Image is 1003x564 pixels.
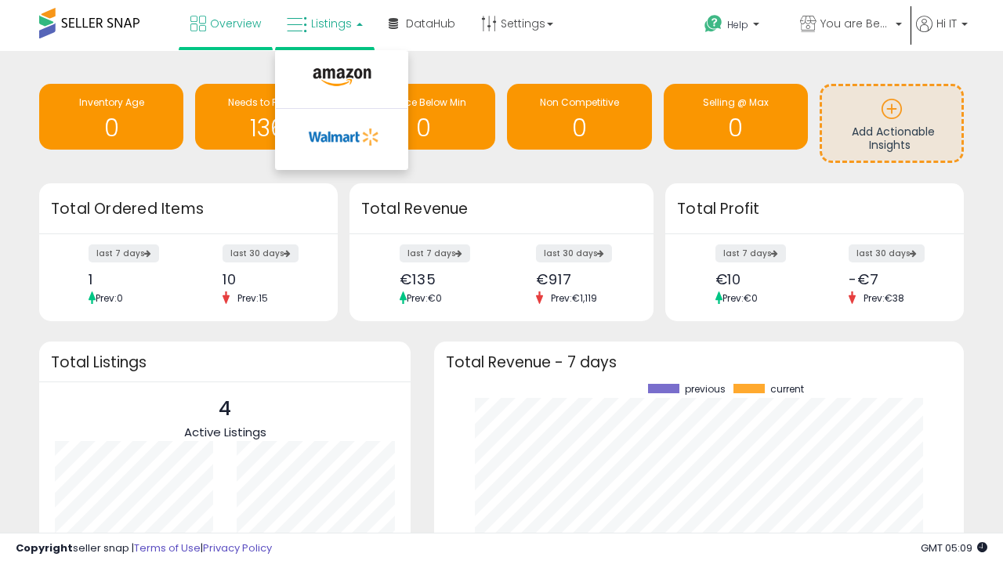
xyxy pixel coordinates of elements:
label: last 7 days [89,244,159,262]
div: -€7 [849,271,936,287]
span: You are Beautiful (IT) [820,16,891,31]
span: previous [685,384,726,395]
h1: 0 [515,115,643,141]
span: Listings [311,16,352,31]
span: 2025-09-17 05:09 GMT [921,540,987,555]
h3: Total Revenue [361,198,642,220]
a: Privacy Policy [203,540,272,555]
span: Prev: 15 [230,291,276,305]
a: BB Price Below Min 0 [351,84,495,150]
h3: Total Revenue - 7 days [446,356,952,368]
span: Hi IT [936,16,957,31]
div: €135 [400,271,490,287]
span: Prev: €0 [722,291,758,305]
h3: Total Ordered Items [51,198,326,220]
strong: Copyright [16,540,73,555]
label: last 30 days [536,244,612,262]
div: 10 [223,271,310,287]
a: Hi IT [916,16,968,51]
span: Prev: 0 [96,291,123,305]
a: Help [692,2,786,51]
h1: 136 [203,115,331,141]
span: current [770,384,804,395]
span: Overview [210,16,261,31]
a: Terms of Use [134,540,201,555]
span: Add Actionable Insights [852,124,935,154]
span: Prev: €1,119 [543,291,605,305]
span: Needs to Reprice [228,96,307,109]
h3: Total Listings [51,356,399,368]
i: Get Help [704,14,723,34]
p: 4 [184,394,266,424]
h3: Total Profit [677,198,952,220]
a: Inventory Age 0 [39,84,183,150]
div: 1 [89,271,176,287]
span: Active Listings [184,424,266,440]
label: last 7 days [400,244,470,262]
div: €917 [536,271,626,287]
div: €10 [715,271,803,287]
span: Prev: €0 [407,291,442,305]
span: Selling @ Max [703,96,769,109]
span: Prev: €38 [856,291,912,305]
a: Add Actionable Insights [822,86,961,161]
a: Non Competitive 0 [507,84,651,150]
span: Help [727,18,748,31]
h1: 0 [672,115,800,141]
label: last 30 days [849,244,925,262]
span: Inventory Age [79,96,144,109]
span: Non Competitive [540,96,619,109]
h1: 0 [359,115,487,141]
span: DataHub [406,16,455,31]
span: BB Price Below Min [380,96,466,109]
h1: 0 [47,115,176,141]
label: last 7 days [715,244,786,262]
div: seller snap | | [16,541,272,556]
a: Needs to Reprice 136 [195,84,339,150]
label: last 30 days [223,244,299,262]
a: Selling @ Max 0 [664,84,808,150]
